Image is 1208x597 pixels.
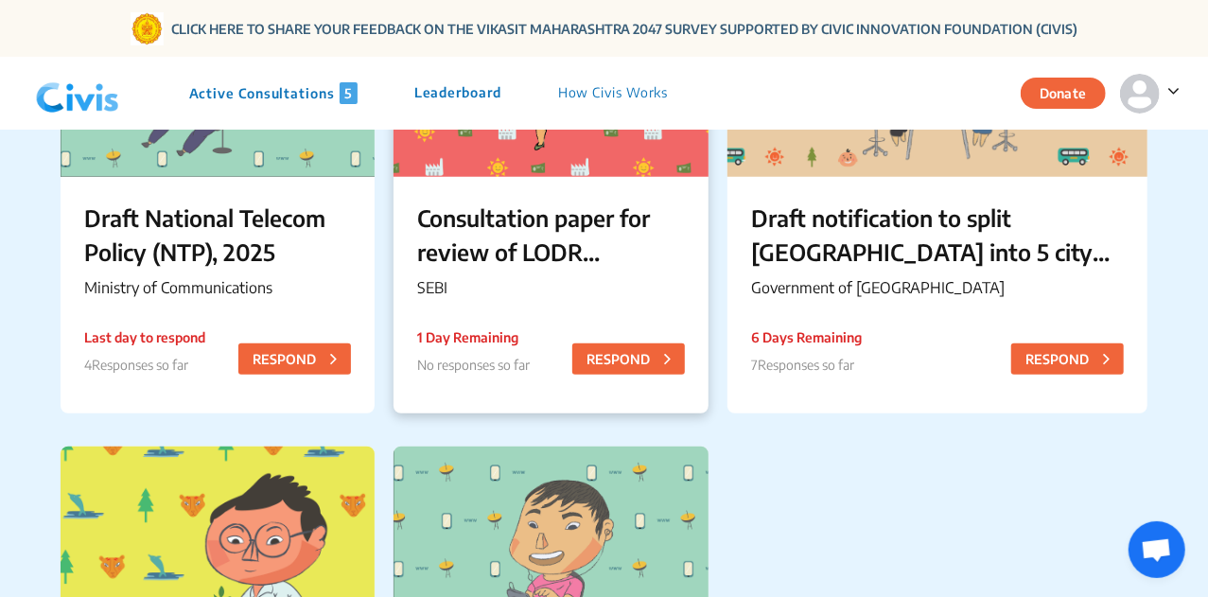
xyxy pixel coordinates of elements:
[751,327,862,347] p: 6 Days Remaining
[1120,74,1160,114] img: person-default.svg
[1011,343,1124,375] button: RESPOND
[92,357,188,373] span: Responses so far
[417,276,685,299] p: SEBI
[189,82,358,104] p: Active Consultations
[758,357,854,373] span: Responses so far
[238,343,351,375] button: RESPOND
[751,276,1124,299] p: Government of [GEOGRAPHIC_DATA]
[1129,521,1185,578] a: Open chat
[84,327,205,347] p: Last day to respond
[84,276,352,299] p: Ministry of Communications
[1021,82,1120,101] a: Donate
[751,201,1124,269] p: Draft notification to split [GEOGRAPHIC_DATA] into 5 city corporations/[GEOGRAPHIC_DATA] ನಗರವನ್ನು...
[171,19,1077,39] a: CLICK HERE TO SHARE YOUR FEEDBACK ON THE VIKASIT MAHARASHTRA 2047 SURVEY SUPPORTED BY CIVIC INNOV...
[28,65,127,122] img: navlogo.png
[751,355,862,375] p: 7
[572,343,685,375] button: RESPOND
[131,12,164,45] img: Gom Logo
[417,201,685,269] p: Consultation paper for review of LODR Regulations - measures towards Ease of Doing Business
[84,355,205,375] p: 4
[417,327,530,347] p: 1 Day Remaining
[84,201,352,269] p: Draft National Telecom Policy (NTP), 2025
[417,357,530,373] span: No responses so far
[558,82,669,104] p: How Civis Works
[340,82,358,104] span: 5
[1021,78,1106,109] button: Donate
[414,82,501,104] p: Leaderboard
